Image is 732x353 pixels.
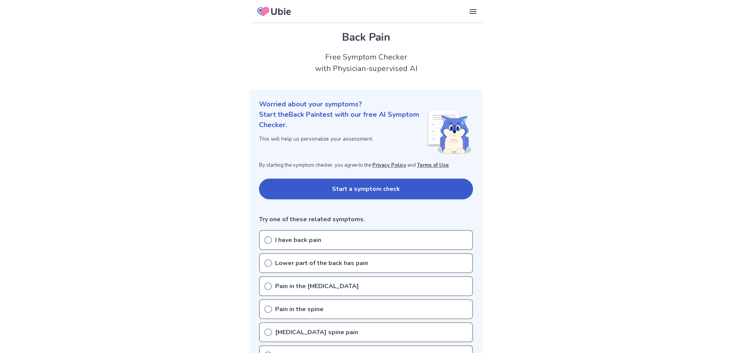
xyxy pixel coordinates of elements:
[259,135,427,143] p: This will help us personalize your assessment.
[259,215,473,224] p: Try one of these related symptoms.
[372,162,406,169] a: Privacy Policy
[275,282,359,291] p: Pain in the [MEDICAL_DATA]
[259,109,427,130] p: Start the Back Pain test with our free AI Symptom Checker.
[259,99,473,109] p: Worried about your symptoms?
[427,111,471,154] img: Shiba
[275,328,358,337] p: [MEDICAL_DATA] spine pain
[250,51,482,75] h2: Free Symptom Checker with Physician-supervised AI
[417,162,449,169] a: Terms of Use
[275,259,368,268] p: Lower part of the back has pain
[275,305,324,314] p: Pain in the spine
[259,29,473,45] h1: Back Pain
[275,235,321,245] p: I have back pain
[259,162,473,169] p: By starting the symptom checker, you agree to the and
[259,179,473,199] button: Start a symptom check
